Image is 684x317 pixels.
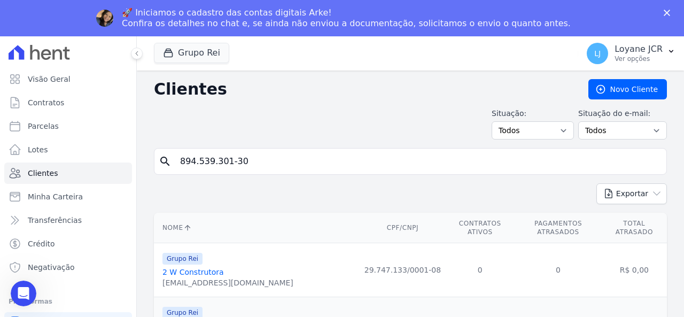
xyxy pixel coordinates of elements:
label: Situação: [492,108,574,119]
a: Minha Carteira [4,186,132,207]
img: Profile image for Adriane [96,10,113,27]
a: Contratos [4,92,132,113]
td: R$ 0,00 [602,243,667,297]
a: 2 W Construtora [162,268,224,276]
span: Negativação [28,262,75,273]
i: search [159,155,172,168]
span: Visão Geral [28,74,71,84]
span: Contratos [28,97,64,108]
a: Novo Cliente [588,79,667,99]
th: Pagamentos Atrasados [515,213,601,243]
a: Crédito [4,233,132,254]
h2: Clientes [154,80,571,99]
span: Clientes [28,168,58,179]
div: [EMAIL_ADDRESS][DOMAIN_NAME] [162,277,293,288]
iframe: Intercom live chat [11,281,36,306]
p: Loyane JCR [615,44,663,55]
a: Lotes [4,139,132,160]
td: 0 [515,243,601,297]
div: Plataformas [9,295,128,308]
td: 0 [445,243,515,297]
div: Fechar [664,10,674,16]
div: 🚀 Iniciamos o cadastro das contas digitais Arke! Confira os detalhes no chat e, se ainda não envi... [122,7,571,29]
span: LJ [594,50,601,57]
a: Visão Geral [4,68,132,90]
span: Parcelas [28,121,59,132]
input: Buscar por nome, CPF ou e-mail [174,151,662,172]
span: Crédito [28,238,55,249]
span: Lotes [28,144,48,155]
th: Nome [154,213,360,243]
a: Transferências [4,210,132,231]
td: 29.747.133/0001-08 [360,243,445,297]
span: Minha Carteira [28,191,83,202]
th: Total Atrasado [602,213,667,243]
p: Ver opções [615,55,663,63]
th: Contratos Ativos [445,213,515,243]
a: Clientes [4,163,132,184]
label: Situação do e-mail: [578,108,667,119]
a: Negativação [4,257,132,278]
button: Grupo Rei [154,43,229,63]
button: LJ Loyane JCR Ver opções [578,38,684,68]
span: Transferências [28,215,82,226]
button: Exportar [596,183,667,204]
span: Grupo Rei [162,253,203,265]
a: Parcelas [4,115,132,137]
th: CPF/CNPJ [360,213,445,243]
